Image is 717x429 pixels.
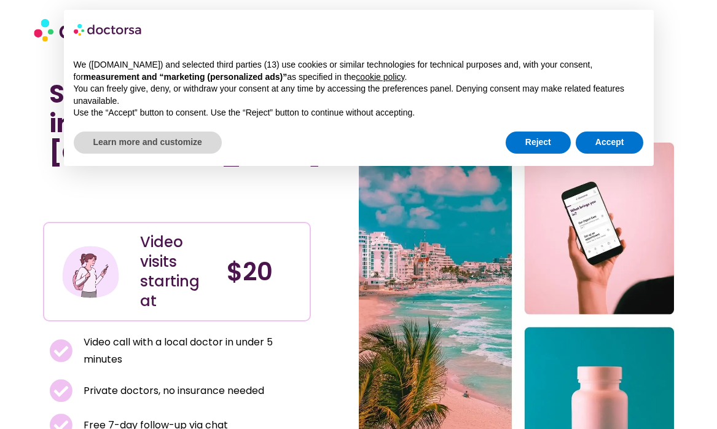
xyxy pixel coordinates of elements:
[74,20,143,39] img: logo
[80,334,305,368] span: Video call with a local doctor in under 5 minutes
[49,180,233,195] iframe: Customer reviews powered by Trustpilot
[61,242,120,302] img: Illustration depicting a young woman in a casual outfit, engaged with her smartphone. She has a p...
[84,72,287,82] strong: measurement and “marketing (personalized ads)”
[576,132,644,154] button: Accept
[140,232,214,311] div: Video visits starting at
[74,83,644,107] p: You can freely give, deny, or withdraw your consent at any time by accessing the preferences pane...
[74,132,222,154] button: Learn more and customize
[74,107,644,119] p: Use the “Accept” button to consent. Use the “Reject” button to continue without accepting.
[49,79,305,168] h1: See a doctor online in minutes in [GEOGRAPHIC_DATA]
[74,59,644,83] p: We ([DOMAIN_NAME]) and selected third parties (13) use cookies or similar technologies for techni...
[227,257,301,286] h4: $20
[80,382,264,399] span: Private doctors, no insurance needed
[356,72,404,82] a: cookie policy
[506,132,571,154] button: Reject
[49,195,305,210] iframe: Customer reviews powered by Trustpilot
